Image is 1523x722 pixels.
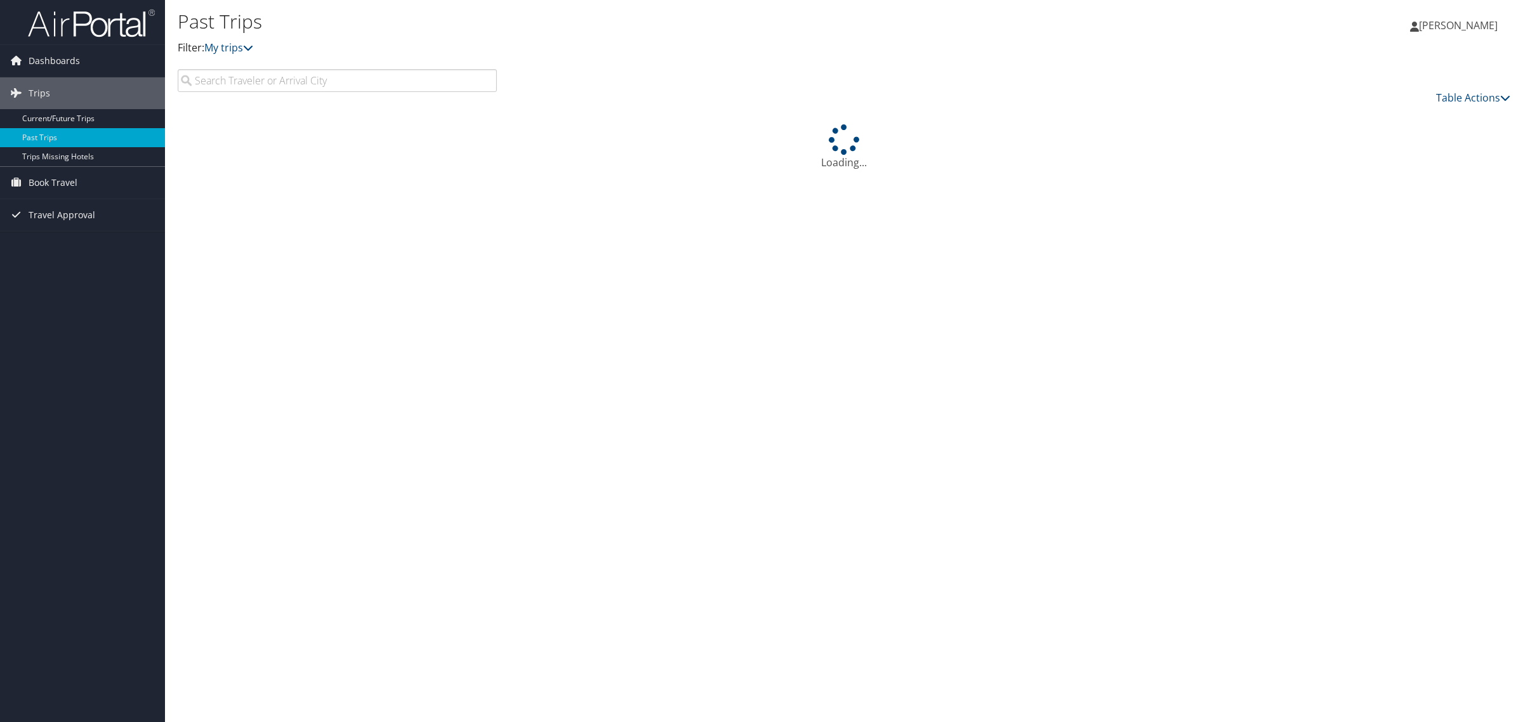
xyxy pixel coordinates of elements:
[178,8,1066,35] h1: Past Trips
[1410,6,1510,44] a: [PERSON_NAME]
[29,77,50,109] span: Trips
[178,40,1066,56] p: Filter:
[29,199,95,231] span: Travel Approval
[204,41,253,55] a: My trips
[28,8,155,38] img: airportal-logo.png
[1436,91,1510,105] a: Table Actions
[178,69,497,92] input: Search Traveler or Arrival City
[1419,18,1498,32] span: [PERSON_NAME]
[178,124,1510,170] div: Loading...
[29,45,80,77] span: Dashboards
[29,167,77,199] span: Book Travel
